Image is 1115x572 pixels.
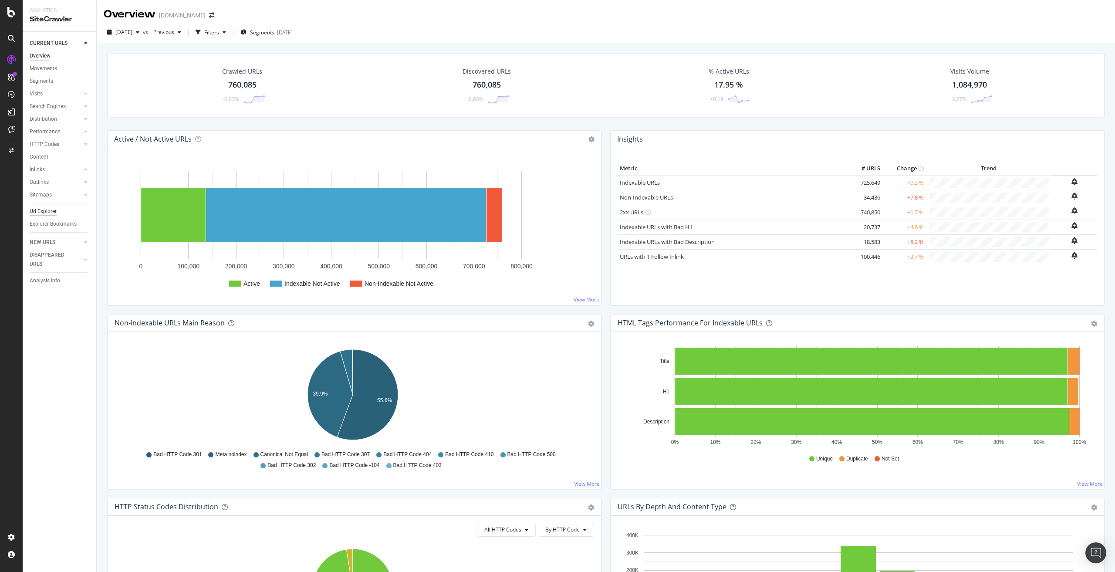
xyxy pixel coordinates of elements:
div: Crawled URLs [222,67,262,76]
div: +0.63% [221,95,239,103]
button: All HTTP Codes [477,523,536,537]
span: Bad HTTP Code 307 [321,451,370,458]
div: gear [588,321,594,327]
div: Analysis Info [30,276,60,285]
h4: Active / Not Active URLs [114,133,192,145]
text: 100,000 [177,263,199,270]
td: 740,850 [848,205,882,220]
a: Analysis Info [30,276,90,285]
div: bell-plus [1071,207,1078,214]
text: 10% [710,439,720,445]
text: Non-Indexable Not Active [365,280,433,287]
div: 760,085 [473,79,501,91]
td: +3.7 % [882,249,926,264]
i: Options [588,136,595,142]
a: Movements [30,64,90,73]
th: Trend [926,162,1051,175]
a: Non-Indexable URLs [620,193,673,201]
a: HTTP Codes [30,140,81,149]
div: 17.95 % [714,79,743,91]
button: Previous [150,25,185,39]
div: Filters [204,29,219,36]
a: View More [574,480,600,487]
div: URLs by Depth and Content Type [618,502,726,511]
text: Active [243,280,260,287]
button: [DATE] [104,25,143,39]
div: gear [1091,321,1097,327]
div: arrow-right-arrow-left [209,12,214,18]
span: Bad HTTP Code 500 [507,451,556,458]
a: Content [30,152,90,162]
div: Analytics [30,7,89,14]
text: 400K [626,532,639,538]
td: 18,583 [848,234,882,249]
div: +1.27% [949,95,966,103]
div: Discovered URLs [463,67,511,76]
div: HTTP Status Codes Distribution [115,502,218,511]
a: NEW URLS [30,238,81,247]
span: Bad HTTP Code 410 [445,451,493,458]
button: Filters [192,25,230,39]
td: +0.7 % [882,205,926,220]
div: Segments [30,77,53,86]
text: 800,000 [510,263,533,270]
div: gear [588,504,594,511]
div: [DATE] [277,29,293,36]
text: 500,000 [368,263,390,270]
span: Meta noindex [215,451,247,458]
div: bell-plus [1071,237,1078,244]
td: +4.6 % [882,220,926,234]
a: Indexable URLs with Bad Description [620,238,715,246]
th: # URLS [848,162,882,175]
text: 20% [750,439,761,445]
a: Indexable URLs with Bad H1 [620,223,693,231]
text: 40% [831,439,842,445]
div: +0.63% [466,95,483,103]
text: H1 [663,389,670,395]
a: CURRENT URLS [30,39,81,48]
svg: A chart. [618,346,1094,447]
a: Url Explorer [30,207,90,216]
span: Bad HTTP Code 403 [393,462,442,469]
span: Bad HTTP Code 302 [267,462,316,469]
span: Duplicate [846,455,868,463]
a: Sitemaps [30,190,81,200]
text: 400,000 [320,263,342,270]
div: SiteCrawler [30,14,89,24]
a: Distribution [30,115,81,124]
button: Segments[DATE] [237,25,296,39]
div: Overview [104,7,155,22]
div: HTTP Codes [30,140,59,149]
td: +0.3 % [882,175,926,190]
text: 50% [872,439,882,445]
div: Content [30,152,48,162]
text: 700,000 [463,263,485,270]
div: bell-plus [1071,222,1078,229]
svg: A chart. [115,162,591,298]
svg: A chart. [115,346,591,447]
a: Indexable URLs [620,179,660,186]
span: Canonical Not Equal [260,451,308,458]
div: +0.18 [710,95,723,103]
span: All HTTP Codes [484,526,521,533]
div: Visits [30,89,43,98]
div: Non-Indexable URLs Main Reason [115,318,225,327]
text: Indexable Not Active [284,280,340,287]
span: Bad HTTP Code -104 [329,462,379,469]
text: 55.6% [377,397,392,403]
h4: Insights [617,133,643,145]
div: Sitemaps [30,190,52,200]
div: Url Explorer [30,207,57,216]
button: By HTTP Code [538,523,594,537]
a: Explorer Bookmarks [30,220,90,229]
a: Search Engines [30,102,81,111]
a: Performance [30,127,81,136]
span: Previous [150,28,174,36]
div: 760,085 [228,79,257,91]
text: 300,000 [273,263,295,270]
span: 2025 Aug. 15th [115,28,132,36]
td: 100,446 [848,249,882,264]
a: Overview [30,51,90,61]
a: DISAPPEARED URLS [30,250,81,269]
